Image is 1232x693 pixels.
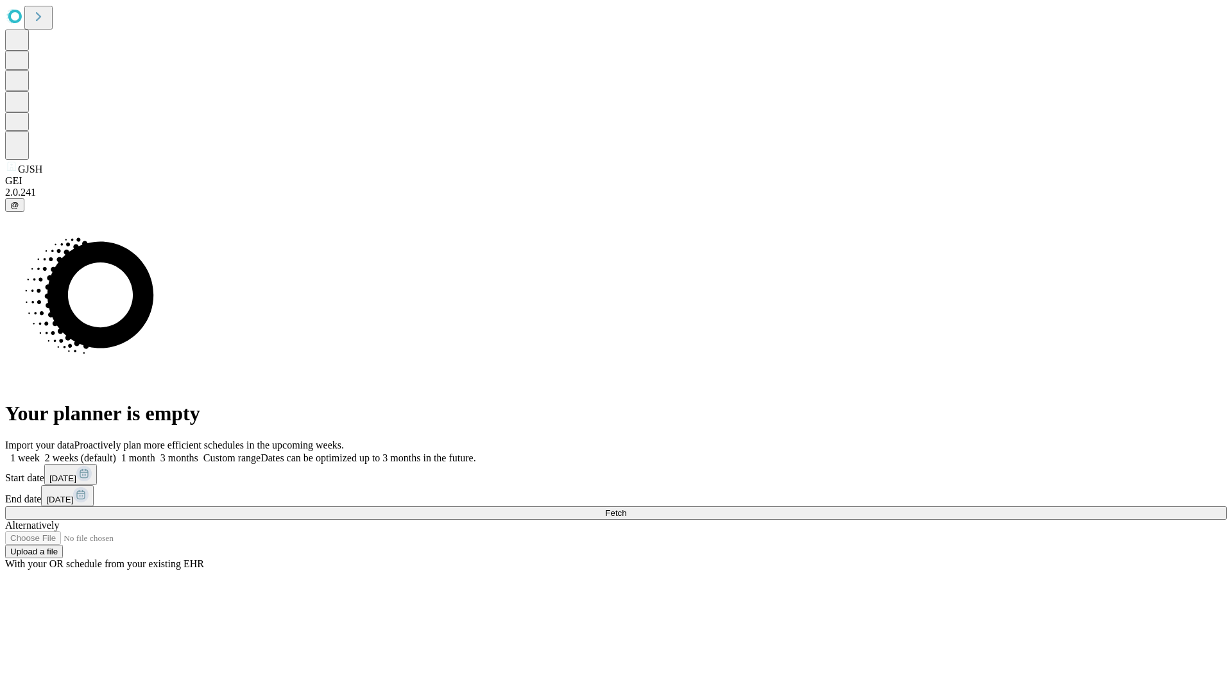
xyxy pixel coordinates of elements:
div: End date [5,485,1227,506]
button: [DATE] [41,485,94,506]
span: 1 week [10,452,40,463]
span: GJSH [18,164,42,175]
button: Upload a file [5,545,63,558]
button: @ [5,198,24,212]
span: @ [10,200,19,210]
span: Fetch [605,508,626,518]
span: Proactively plan more efficient schedules in the upcoming weeks. [74,440,344,450]
span: Custom range [203,452,261,463]
span: 1 month [121,452,155,463]
span: 2 weeks (default) [45,452,116,463]
span: [DATE] [49,474,76,483]
span: Alternatively [5,520,59,531]
span: 3 months [160,452,198,463]
div: 2.0.241 [5,187,1227,198]
button: [DATE] [44,464,97,485]
button: Fetch [5,506,1227,520]
span: Dates can be optimized up to 3 months in the future. [261,452,475,463]
span: Import your data [5,440,74,450]
span: With your OR schedule from your existing EHR [5,558,204,569]
div: Start date [5,464,1227,485]
div: GEI [5,175,1227,187]
h1: Your planner is empty [5,402,1227,425]
span: [DATE] [46,495,73,504]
